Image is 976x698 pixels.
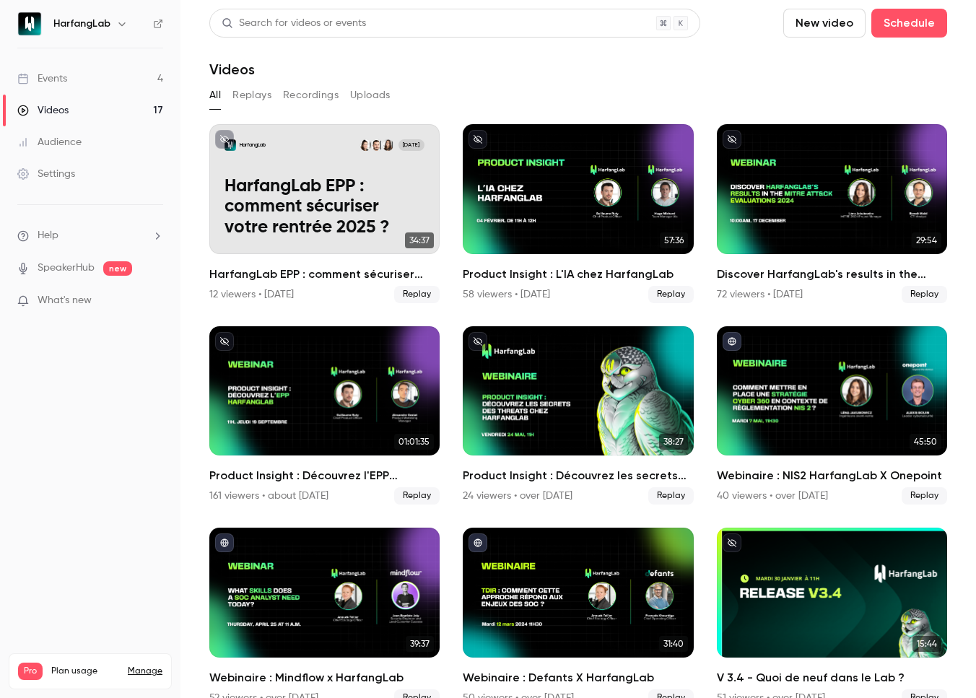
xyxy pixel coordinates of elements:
[469,533,487,552] button: published
[209,61,255,78] h1: Videos
[209,124,440,303] a: HarfangLab EPP : comment sécuriser votre rentrée 2025 ?HarfangLabLéna JakubowiczBastien Prodhomme...
[283,84,339,107] button: Recordings
[463,326,693,505] li: Product Insight : Découvrez les secrets des Threats chez HarfangLab
[215,130,234,149] button: unpublished
[648,487,694,505] span: Replay
[209,326,440,505] a: 01:01:35Product Insight : Découvrez l'EPP d'HarfangLab161 viewers • about [DATE]Replay
[463,266,693,283] h2: Product Insight : L'IA chez HarfangLab
[717,124,947,303] li: Discover HarfangLab's results in the MITRE ATT&CK Evaluations 2024
[394,286,440,303] span: Replay
[209,489,328,503] div: 161 viewers • about [DATE]
[398,139,425,151] span: [DATE]
[209,124,440,303] li: HarfangLab EPP : comment sécuriser votre rentrée 2025 ?
[215,332,234,351] button: unpublished
[17,103,69,118] div: Videos
[17,228,163,243] li: help-dropdown-opener
[225,177,424,238] p: HarfangLab EPP : comment sécuriser votre rentrée 2025 ?
[394,434,434,450] span: 01:01:35
[18,12,41,35] img: HarfangLab
[232,84,271,107] button: Replays
[38,228,58,243] span: Help
[783,9,866,38] button: New video
[912,636,941,652] span: 15:44
[717,669,947,686] h2: V 3.4 - Quoi de neuf dans le Lab ?
[209,84,221,107] button: All
[38,293,92,308] span: What's new
[463,669,693,686] h2: Webinaire : Defants X HarfangLab
[240,141,266,149] p: HarfangLab
[209,326,440,505] li: Product Insight : Découvrez l'EPP d'HarfangLab
[648,286,694,303] span: Replay
[723,332,741,351] button: published
[717,266,947,283] h2: Discover HarfangLab's results in the MITRE ATT&CK Evaluations 2024
[17,167,75,181] div: Settings
[463,124,693,303] a: 57:36Product Insight : L'IA chez HarfangLab58 viewers • [DATE]Replay
[209,669,440,686] h2: Webinaire : Mindflow x HarfangLab
[360,139,372,151] img: Clothilde Fourdain
[659,434,688,450] span: 38:27
[463,287,550,302] div: 58 viewers • [DATE]
[717,124,947,303] a: 29:54Discover HarfangLab's results in the MITRE ATT&CK Evaluations 202472 viewers • [DATE]Replay
[912,232,941,248] span: 29:54
[469,332,487,351] button: unpublished
[463,467,693,484] h2: Product Insight : Découvrez les secrets des Threats chez HarfangLab
[371,139,383,151] img: Bastien Prodhomme
[53,17,110,31] h6: HarfangLab
[463,124,693,303] li: Product Insight : L'IA chez HarfangLab
[209,467,440,484] h2: Product Insight : Découvrez l'EPP d'HarfangLab
[659,636,688,652] span: 31:40
[18,663,43,680] span: Pro
[146,295,163,307] iframe: Noticeable Trigger
[38,261,95,276] a: SpeakerHub
[406,636,434,652] span: 39:37
[394,487,440,505] span: Replay
[717,489,828,503] div: 40 viewers • over [DATE]
[17,135,82,149] div: Audience
[723,533,741,552] button: unpublished
[103,261,132,276] span: new
[209,266,440,283] h2: HarfangLab EPP : comment sécuriser votre rentrée 2025 ?
[209,9,947,689] section: Videos
[717,326,947,505] li: Webinaire : NIS2 HarfangLab X Onepoint
[215,533,234,552] button: published
[717,326,947,505] a: 45:50Webinaire : NIS2 HarfangLab X Onepoint40 viewers • over [DATE]Replay
[723,130,741,149] button: unpublished
[463,489,572,503] div: 24 viewers • over [DATE]
[17,71,67,86] div: Events
[902,487,947,505] span: Replay
[871,9,947,38] button: Schedule
[350,84,391,107] button: Uploads
[405,232,434,248] span: 34:37
[717,467,947,484] h2: Webinaire : NIS2 HarfangLab X Onepoint
[51,666,119,677] span: Plan usage
[469,130,487,149] button: unpublished
[717,287,803,302] div: 72 viewers • [DATE]
[222,16,366,31] div: Search for videos or events
[463,326,693,505] a: 38:27Product Insight : Découvrez les secrets des Threats chez HarfangLab24 viewers • over [DATE]R...
[383,139,394,151] img: Léna Jakubowicz
[209,287,294,302] div: 12 viewers • [DATE]
[660,232,688,248] span: 57:36
[910,434,941,450] span: 45:50
[128,666,162,677] a: Manage
[902,286,947,303] span: Replay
